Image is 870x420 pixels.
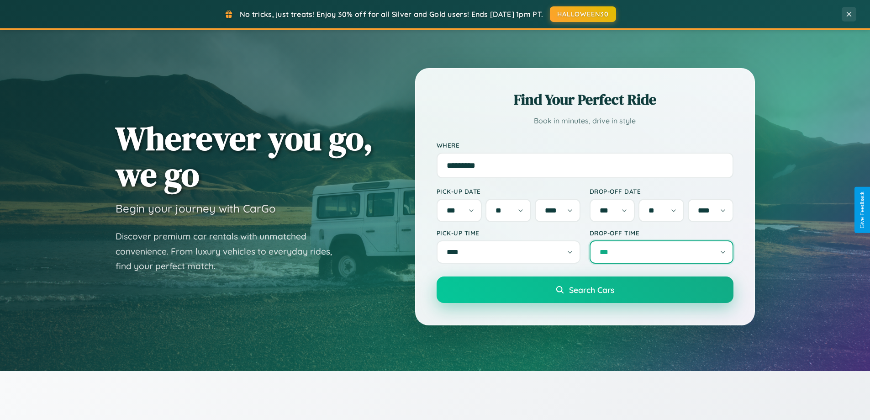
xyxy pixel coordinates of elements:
button: HALLOWEEN30 [550,6,616,22]
span: No tricks, just treats! Enjoy 30% off for all Silver and Gold users! Ends [DATE] 1pm PT. [240,10,543,19]
label: Drop-off Time [590,229,733,237]
label: Pick-up Time [437,229,580,237]
span: Search Cars [569,285,614,295]
label: Drop-off Date [590,187,733,195]
h2: Find Your Perfect Ride [437,90,733,110]
h3: Begin your journey with CarGo [116,202,276,215]
p: Discover premium car rentals with unmatched convenience. From luxury vehicles to everyday rides, ... [116,229,344,274]
div: Give Feedback [859,191,865,229]
label: Where [437,141,733,149]
h1: Wherever you go, we go [116,120,373,192]
p: Book in minutes, drive in style [437,114,733,128]
label: Pick-up Date [437,187,580,195]
button: Search Cars [437,276,733,303]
